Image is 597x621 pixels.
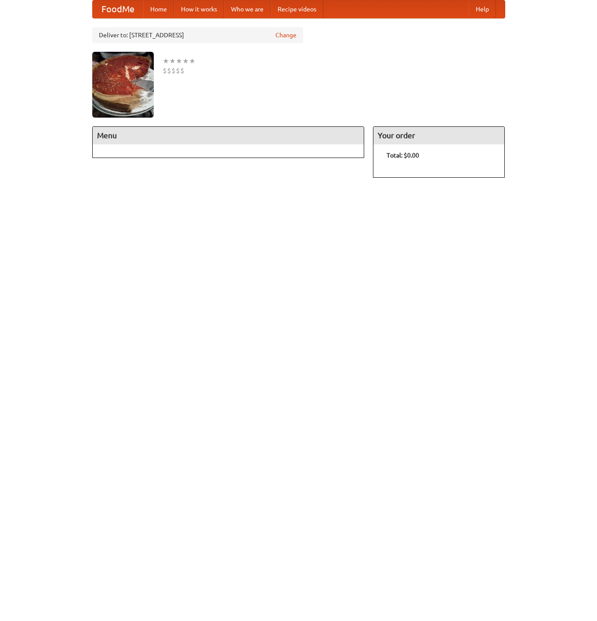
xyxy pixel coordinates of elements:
li: $ [180,66,185,75]
h4: Your order [373,127,504,144]
a: FoodMe [93,0,143,18]
li: $ [176,66,180,75]
h4: Menu [93,127,364,144]
a: Recipe videos [271,0,323,18]
li: $ [167,66,171,75]
img: angular.jpg [92,52,154,118]
li: $ [171,66,176,75]
li: ★ [189,56,195,66]
li: ★ [176,56,182,66]
a: Help [469,0,496,18]
a: Home [143,0,174,18]
li: ★ [182,56,189,66]
div: Deliver to: [STREET_ADDRESS] [92,27,303,43]
li: ★ [163,56,169,66]
a: Change [275,31,297,39]
li: $ [163,66,167,75]
a: How it works [174,0,224,18]
a: Who we are [224,0,271,18]
li: ★ [169,56,176,66]
b: Total: $0.00 [387,152,419,159]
